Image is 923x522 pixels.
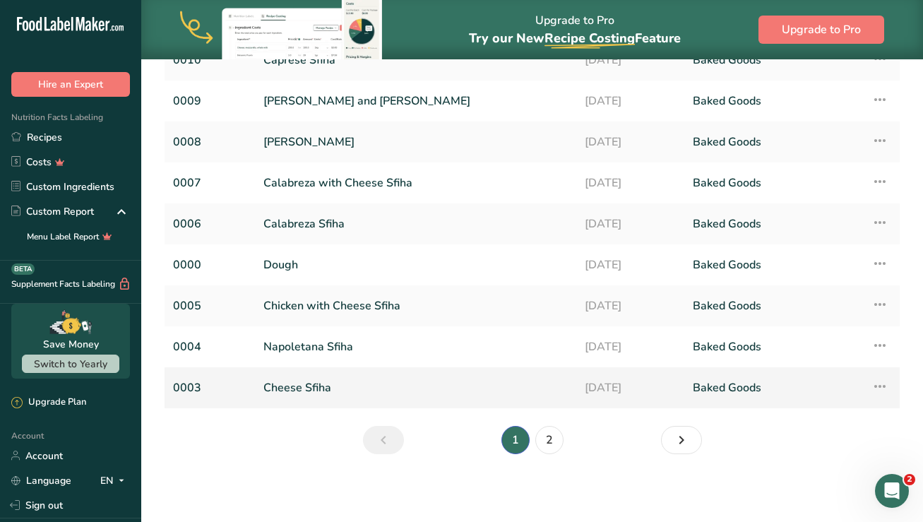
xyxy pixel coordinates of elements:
[20,317,262,343] div: Hire an Expert Services
[263,168,568,198] a: Calabreza with Cheese Sfiha
[173,127,246,157] a: 0008
[212,392,282,449] button: News
[173,86,246,116] a: 0009
[263,45,568,75] a: Caprese Sfiha
[29,282,237,312] div: How Subscription Upgrades Work on [DOMAIN_NAME]
[875,474,909,508] iframe: To enrich screen reader interactions, please activate Accessibility in Grammarly extension settings
[141,392,212,449] button: Help
[168,23,196,51] img: Profile image for Reem
[469,1,681,59] div: Upgrade to Pro
[263,127,568,157] a: [PERSON_NAME]
[693,86,854,116] a: Baked Goods
[28,148,254,172] p: How can we help?
[263,291,568,321] a: Chicken with Cheese Sfiha
[263,332,568,362] a: Napoletana Sfiha
[904,474,915,485] span: 2
[693,332,854,362] a: Baked Goods
[11,468,71,493] a: Language
[693,373,854,403] a: Baked Goods
[11,72,130,97] button: Hire an Expert
[29,323,237,338] div: Hire an Expert Services
[20,343,262,384] div: How to Print Your Labels & Choose the Right Printer
[535,426,564,454] a: Page 2.
[195,23,223,51] img: Profile image for Rachelle
[28,31,140,46] img: logo
[173,209,246,239] a: 0006
[544,30,635,47] span: Recipe Costing
[585,45,676,75] a: [DATE]
[34,357,107,371] span: Switch to Yearly
[173,250,246,280] a: 0000
[11,204,94,219] div: Custom Report
[782,21,861,38] span: Upgrade to Pro
[14,190,268,229] div: Send us a message
[585,373,676,403] a: [DATE]
[173,291,246,321] a: 0005
[263,373,568,403] a: Cheese Sfiha
[222,23,250,51] img: Profile image for Rana
[585,168,676,198] a: [DATE]
[693,250,854,280] a: Baked Goods
[661,426,702,454] a: Next page
[29,202,236,217] div: Send us a message
[28,100,254,148] p: Hi [PERSON_NAME] 👋
[585,250,676,280] a: [DATE]
[29,349,237,379] div: How to Print Your Labels & Choose the Right Printer
[263,86,568,116] a: [PERSON_NAME] and [PERSON_NAME]
[22,355,119,373] button: Switch to Yearly
[71,392,141,449] button: Messages
[19,427,51,437] span: Home
[585,86,676,116] a: [DATE]
[173,45,246,75] a: 0010
[263,250,568,280] a: Dough
[585,332,676,362] a: [DATE]
[363,426,404,454] a: Previous page
[29,249,114,264] span: Search for help
[11,263,35,275] div: BETA
[693,209,854,239] a: Baked Goods
[100,472,130,489] div: EN
[585,127,676,157] a: [DATE]
[173,373,246,403] a: 0003
[693,291,854,321] a: Baked Goods
[758,16,884,44] button: Upgrade to Pro
[43,337,99,352] div: Save Money
[82,427,131,437] span: Messages
[20,242,262,271] button: Search for help
[29,390,237,405] div: Hire an Expert Services
[263,209,568,239] a: Calabreza Sfiha
[693,168,854,198] a: Baked Goods
[20,384,262,410] div: Hire an Expert Services
[693,127,854,157] a: Baked Goods
[234,427,261,437] span: News
[585,291,676,321] a: [DATE]
[173,168,246,198] a: 0007
[20,276,262,317] div: How Subscription Upgrades Work on [DOMAIN_NAME]
[693,45,854,75] a: Baked Goods
[173,332,246,362] a: 0004
[11,396,86,410] div: Upgrade Plan
[585,209,676,239] a: [DATE]
[469,30,681,47] span: Try our New Feature
[165,427,188,437] span: Help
